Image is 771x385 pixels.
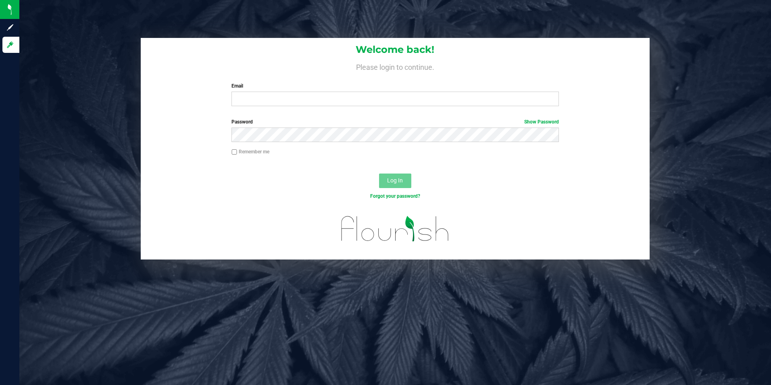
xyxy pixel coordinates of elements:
[231,148,269,155] label: Remember me
[141,61,650,71] h4: Please login to continue.
[524,119,559,125] a: Show Password
[6,41,14,49] inline-svg: Log in
[379,174,411,188] button: Log In
[6,23,14,31] inline-svg: Sign up
[231,82,559,90] label: Email
[370,193,420,199] a: Forgot your password?
[387,177,403,184] span: Log In
[231,149,237,155] input: Remember me
[231,119,253,125] span: Password
[331,208,459,249] img: flourish_logo.svg
[141,44,650,55] h1: Welcome back!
